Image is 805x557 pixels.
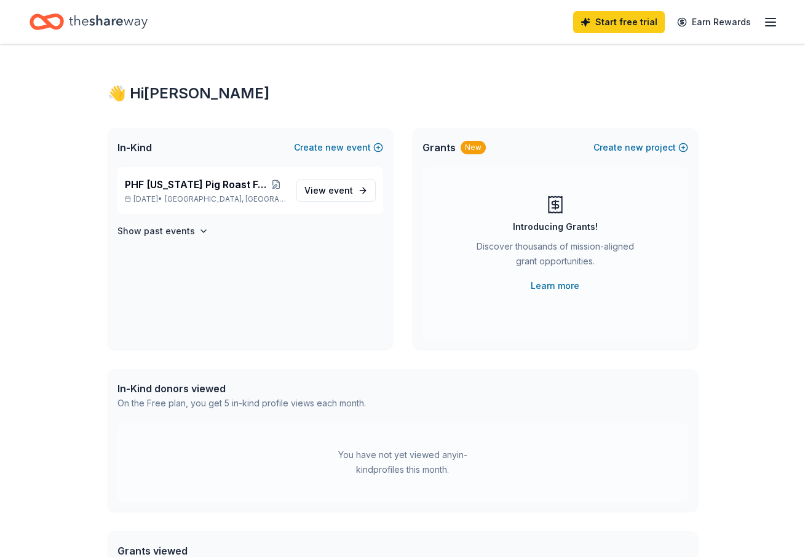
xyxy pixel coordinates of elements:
button: Createnewproject [593,140,688,155]
div: On the Free plan, you get 5 in-kind profile views each month. [117,396,366,411]
a: Earn Rewards [670,11,758,33]
h4: Show past events [117,224,195,239]
button: Show past events [117,224,208,239]
span: event [328,185,353,196]
div: Introducing Grants! [513,219,598,234]
button: Createnewevent [294,140,383,155]
span: [GEOGRAPHIC_DATA], [GEOGRAPHIC_DATA] [165,194,286,204]
span: Grants [422,140,456,155]
span: new [325,140,344,155]
div: Discover thousands of mission-aligned grant opportunities. [472,239,639,274]
div: In-Kind donors viewed [117,381,366,396]
div: 👋 Hi [PERSON_NAME] [108,84,698,103]
a: Learn more [531,278,579,293]
a: View event [296,180,376,202]
span: new [625,140,643,155]
a: Start free trial [573,11,665,33]
span: In-Kind [117,140,152,155]
span: PHF [US_STATE] Pig Roast Fundraise [125,177,267,192]
span: View [304,183,353,198]
div: You have not yet viewed any in-kind profiles this month. [326,448,480,477]
div: New [461,141,486,154]
a: Home [30,7,148,36]
p: [DATE] • [125,194,287,204]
